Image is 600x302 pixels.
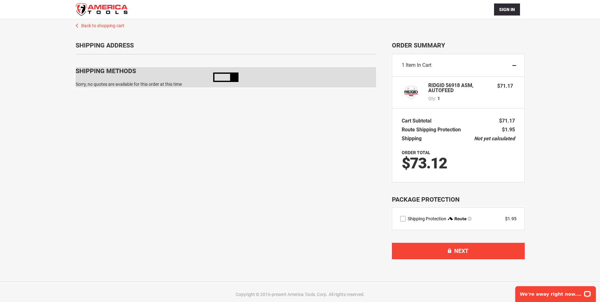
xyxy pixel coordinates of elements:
[505,216,516,222] div: $1.95
[400,216,516,222] div: route shipping protection selector element
[213,72,238,82] img: Loading...
[69,19,531,29] a: Back to shopping cart
[402,83,421,102] img: RIDGID 56918 ASM, AUTOFEED
[402,154,447,172] span: $73.12
[454,248,468,254] span: Next
[74,291,526,298] div: Copyright © 2016-present America Tools, Corp. All rights reserved.
[76,3,128,16] a: store logo
[402,116,435,125] th: Cart Subtotal
[406,62,431,68] span: Item in Cart
[392,243,525,259] button: Next
[392,41,525,49] span: Order Summary
[494,3,520,16] button: Sign In
[76,41,376,49] div: Shipping Address
[402,125,464,134] th: Route Shipping Protection
[499,118,515,124] span: $71.17
[437,95,440,102] span: 1
[402,135,422,142] span: Shipping
[428,83,491,93] strong: RIDGID 56918 ASM, AUTOFEED
[502,127,515,133] span: $1.95
[392,195,525,204] div: Package Protection
[497,83,513,89] span: $71.17
[402,62,405,68] span: 1
[428,96,435,101] span: Qty
[76,3,128,16] img: America Tools
[468,217,472,221] span: Learn more
[408,216,446,221] span: Shipping Protection
[402,150,430,155] strong: Order Total
[474,135,515,142] span: Not yet calculated
[499,7,515,12] span: Sign In
[511,282,600,302] iframe: LiveChat chat widget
